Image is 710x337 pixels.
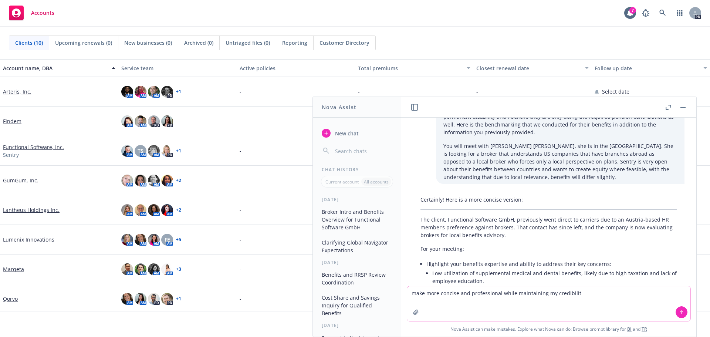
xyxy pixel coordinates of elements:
img: photo [148,145,160,157]
p: Certainly! Here is a more concise version: [420,196,677,203]
span: Sentry [3,151,19,159]
button: Closest renewal date [473,59,592,77]
a: Lantheus Holdings Inc. [3,206,60,214]
div: Account name, DBA [3,64,107,72]
span: - [240,88,241,95]
div: Service team [121,64,234,72]
p: You will meet with [PERSON_NAME] [PERSON_NAME], she is in the [GEOGRAPHIC_DATA]. She is looking f... [443,142,677,181]
p: All accounts [364,179,389,185]
span: FE [165,236,170,243]
img: photo [161,86,173,98]
span: New chat [334,129,359,137]
button: Cost Share and Savings Inquiry for Qualified Benefits [319,291,395,319]
div: [DATE] [313,322,401,328]
img: photo [121,175,133,186]
img: photo [135,86,146,98]
img: photo [148,115,160,127]
a: Findem [3,117,21,125]
span: Reporting [282,39,307,47]
a: Report a Bug [638,6,653,20]
span: - [240,265,241,273]
button: New chat [319,127,395,140]
img: photo [135,204,146,216]
button: Clarifying Global Navigator Expectations [319,236,395,256]
a: Lumenix Innovations [3,236,54,243]
span: Nova Assist can make mistakes. Explore what Nova can do: Browse prompt library for and [404,321,693,337]
img: photo [135,115,146,127]
a: GumGum, Inc. [3,176,38,184]
img: photo [161,293,173,305]
span: Accounts [31,10,54,16]
a: Qorvo [3,295,18,303]
img: photo [121,115,133,127]
span: Clients (10) [15,39,43,47]
div: Follow up date [595,64,699,72]
img: photo [121,263,133,275]
span: - [240,117,241,125]
span: - [240,147,241,155]
button: Total premiums [355,59,473,77]
a: Accounts [6,3,57,23]
div: Closest renewal date [476,64,581,72]
span: - [240,236,241,243]
span: Select date [602,88,629,95]
img: photo [148,204,160,216]
div: 7 [629,7,636,14]
button: Active policies [237,59,355,77]
img: photo [135,293,146,305]
h1: Nova Assist [322,103,356,111]
span: TS [138,147,143,155]
p: Current account [325,179,359,185]
span: Untriaged files (0) [226,39,270,47]
img: photo [121,293,133,305]
a: TR [642,326,647,332]
img: photo [135,175,146,186]
a: Marqeta [3,265,24,273]
div: [DATE] [313,259,401,266]
a: + 3 [176,267,181,272]
button: Broker Intro and Benefits Overview for Functional Software GmbH [319,206,395,233]
span: - [240,176,241,184]
div: [DATE] [313,196,401,203]
img: photo [161,145,173,157]
img: photo [121,86,133,98]
span: Archived (0) [184,39,213,47]
span: Customer Directory [319,39,369,47]
a: + 1 [176,297,181,301]
span: - [358,88,360,95]
img: photo [161,263,173,275]
input: Search chats [334,146,392,156]
a: + 1 [176,149,181,153]
img: photo [161,204,173,216]
button: Service team [118,59,237,77]
img: photo [148,293,160,305]
button: Follow up date [592,59,710,77]
img: photo [161,115,173,127]
span: New businesses (0) [124,39,172,47]
li: Highlight your benefits expertise and ability to address their key concerns: [426,259,677,336]
img: photo [148,234,160,246]
img: photo [121,145,133,157]
div: Total premiums [358,64,462,72]
span: - [240,295,241,303]
img: photo [121,234,133,246]
a: Search [655,6,670,20]
p: For your meeting: [420,245,677,253]
a: + 2 [176,178,181,183]
div: Active policies [240,64,352,72]
span: Upcoming renewals (0) [55,39,112,47]
textarea: make more concise and professional while maintaining my credibili [407,286,690,321]
a: Arteris, Inc. [3,88,31,95]
a: Functional Software, Inc. [3,143,64,151]
img: photo [148,86,160,98]
a: + 2 [176,208,181,212]
span: - [240,206,241,214]
p: The client, Functional Software GmbH, previously went direct to carriers due to an Austria-based ... [420,216,677,239]
img: photo [148,263,160,275]
span: - [476,88,478,95]
img: photo [161,175,173,186]
img: photo [135,234,146,246]
a: + 5 [176,237,181,242]
li: Low utilization of supplemental medical and dental benefits, likely due to high taxation and lack... [432,268,677,286]
a: + 1 [176,90,181,94]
